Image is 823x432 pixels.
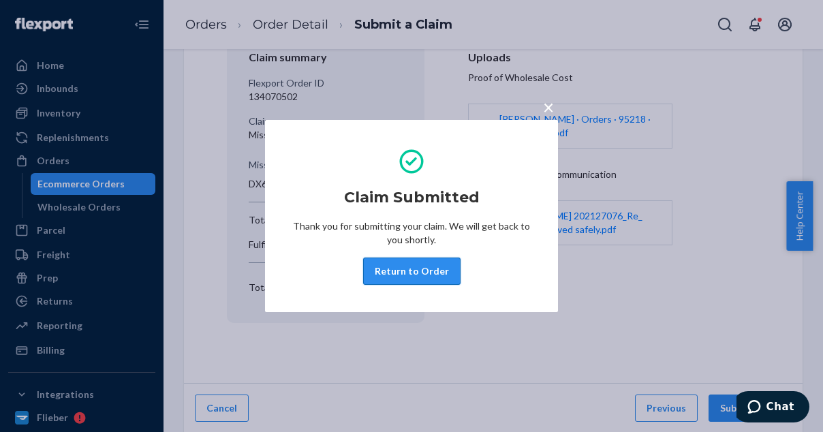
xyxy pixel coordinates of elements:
h2: Claim Submitted [344,187,480,209]
p: Thank you for submitting your claim. We will get back to you shortly. [292,219,531,247]
iframe: Opens a widget where you can chat to one of our agents [736,391,809,425]
span: × [543,95,554,119]
button: Return to Order [363,258,461,285]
